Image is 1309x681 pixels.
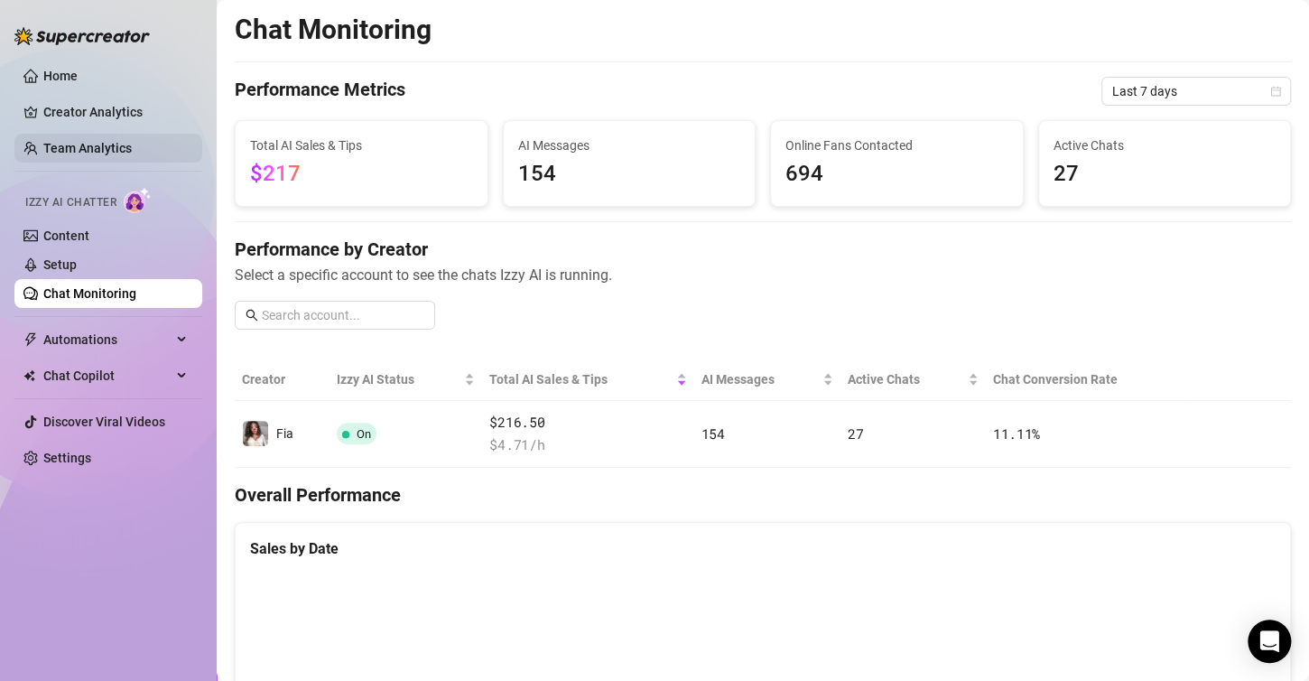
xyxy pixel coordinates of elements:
span: 694 [785,157,1008,191]
span: calendar [1270,86,1281,97]
h4: Overall Performance [235,482,1291,508]
input: Search account... [262,305,424,325]
h4: Performance Metrics [235,77,405,106]
span: search [246,309,258,322]
span: Chat Copilot [43,361,172,390]
span: $217 [250,161,301,186]
th: Creator [235,359,330,401]
a: Setup [43,257,77,272]
span: AI Messages [518,135,741,155]
span: $ 4.71 /h [489,434,686,456]
img: Chat Copilot [23,369,35,382]
span: 11.11 % [993,424,1040,443]
span: Automations [43,325,172,354]
span: Izzy AI Status [337,369,461,389]
a: Team Analytics [43,141,132,155]
div: Sales by Date [250,537,1276,560]
th: AI Messages [694,359,840,401]
span: thunderbolt [23,332,38,347]
span: Active Chats [1054,135,1277,155]
a: Home [43,69,78,83]
span: 154 [518,157,741,191]
div: Open Intercom Messenger [1248,620,1291,663]
img: logo-BBDzfeDw.svg [14,27,150,45]
span: $216.50 [489,412,686,434]
span: 27 [848,424,863,443]
span: AI Messages [701,369,819,389]
th: Chat Conversion Rate [986,359,1185,401]
h4: Performance by Creator [235,237,1291,262]
img: Fia [243,421,268,446]
span: Total AI Sales & Tips [489,369,672,389]
span: 154 [701,424,725,443]
a: Content [43,229,89,243]
span: Fia [276,426,293,441]
span: Total AI Sales & Tips [250,135,473,155]
span: 27 [1054,157,1277,191]
img: AI Chatter [124,187,152,213]
span: Select a specific account to see the chats Izzy AI is running. [235,264,1291,286]
th: Izzy AI Status [330,359,483,401]
a: Creator Analytics [43,98,188,126]
h2: Chat Monitoring [235,13,432,47]
span: On [357,427,371,441]
a: Discover Viral Videos [43,415,165,429]
span: Izzy AI Chatter [25,194,116,211]
span: Online Fans Contacted [785,135,1008,155]
a: Chat Monitoring [43,286,136,301]
th: Total AI Sales & Tips [482,359,693,401]
th: Active Chats [840,359,986,401]
a: Settings [43,451,91,465]
span: Last 7 days [1112,78,1280,105]
span: Active Chats [848,369,964,389]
